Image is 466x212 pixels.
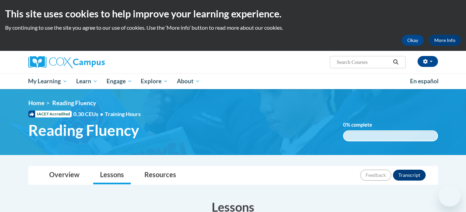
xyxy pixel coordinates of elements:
[391,58,401,66] button: Search
[42,166,86,184] a: Overview
[24,73,72,89] a: My Learning
[76,77,98,85] span: Learn
[360,170,391,181] button: Feedback
[406,74,443,88] a: En español
[429,35,461,46] a: More Info
[100,111,103,117] span: •
[410,77,439,85] span: En español
[93,166,131,184] a: Lessons
[138,166,183,184] a: Resources
[177,77,200,85] span: About
[28,56,105,68] img: Cox Campus
[136,73,172,89] a: Explore
[105,111,141,117] span: Training Hours
[393,170,426,181] button: Transcript
[18,73,448,89] div: Main menu
[28,121,139,139] span: Reading Fluency
[141,77,168,85] span: Explore
[28,56,158,68] a: Cox Campus
[439,185,461,207] iframe: Button to launch messaging window
[5,7,461,20] h2: This site uses cookies to help improve your learning experience.
[172,73,204,89] a: About
[73,110,105,118] span: 0.30 CEUs
[107,77,132,85] span: Engage
[28,99,44,107] a: Home
[5,24,461,31] p: By continuing to use the site you agree to our use of cookies. Use the ‘More info’ button to read...
[336,58,391,66] input: Search Courses
[418,56,438,67] button: Account Settings
[28,77,67,85] span: My Learning
[343,121,382,129] label: % complete
[52,99,96,107] span: Reading Fluency
[72,73,102,89] a: Learn
[343,122,346,128] span: 0
[28,111,72,117] span: IACET Accredited
[402,35,424,46] button: Okay
[102,73,137,89] a: Engage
